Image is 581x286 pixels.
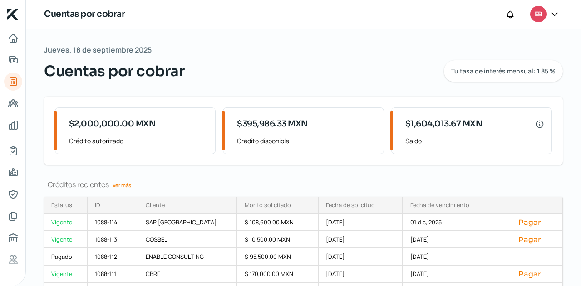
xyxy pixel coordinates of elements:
[319,214,403,231] div: [DATE]
[4,73,22,91] a: Tus créditos
[51,201,72,209] div: Estatus
[505,269,555,278] button: Pagar
[4,51,22,69] a: Adelantar facturas
[44,248,88,266] a: Pagado
[405,118,483,130] span: $1,604,013.67 MXN
[44,266,88,283] a: Vigente
[138,231,237,248] div: COSBEL
[4,29,22,47] a: Inicio
[88,248,138,266] div: 1088-112
[4,164,22,182] a: Información general
[4,94,22,112] a: Pago a proveedores
[44,44,152,57] span: Jueves, 18 de septiembre 2025
[4,185,22,204] a: Representantes
[410,201,469,209] div: Fecha de vencimiento
[237,214,319,231] div: $ 108,600.00 MXN
[88,266,138,283] div: 1088-111
[535,9,542,20] span: EB
[109,178,135,192] a: Ver más
[138,214,237,231] div: SAP [GEOGRAPHIC_DATA]
[4,207,22,225] a: Documentos
[505,235,555,244] button: Pagar
[44,214,88,231] a: Vigente
[319,248,403,266] div: [DATE]
[319,231,403,248] div: [DATE]
[44,231,88,248] a: Vigente
[69,118,156,130] span: $2,000,000.00 MXN
[69,135,208,146] span: Crédito autorizado
[237,118,308,130] span: $395,986.33 MXN
[405,135,544,146] span: Saldo
[146,201,165,209] div: Cliente
[88,231,138,248] div: 1088-113
[319,266,403,283] div: [DATE]
[4,116,22,134] a: Mis finanzas
[4,251,22,269] a: Referencias
[95,201,100,209] div: ID
[44,179,563,189] div: Créditos recientes
[44,8,125,21] h1: Cuentas por cobrar
[505,218,555,227] button: Pagar
[44,60,184,82] span: Cuentas por cobrar
[451,68,556,74] span: Tu tasa de interés mensual: 1.85 %
[138,248,237,266] div: ENABLE CONSULTING
[88,214,138,231] div: 1088-114
[237,266,319,283] div: $ 170,000.00 MXN
[237,231,319,248] div: $ 10,500.00 MXN
[326,201,375,209] div: Fecha de solicitud
[403,266,497,283] div: [DATE]
[245,201,291,209] div: Monto solicitado
[237,135,376,146] span: Crédito disponible
[403,214,497,231] div: 01 dic, 2025
[4,142,22,160] a: Mi contrato
[403,248,497,266] div: [DATE]
[237,248,319,266] div: $ 95,500.00 MXN
[138,266,237,283] div: CBRE
[403,231,497,248] div: [DATE]
[4,229,22,247] a: Buró de crédito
